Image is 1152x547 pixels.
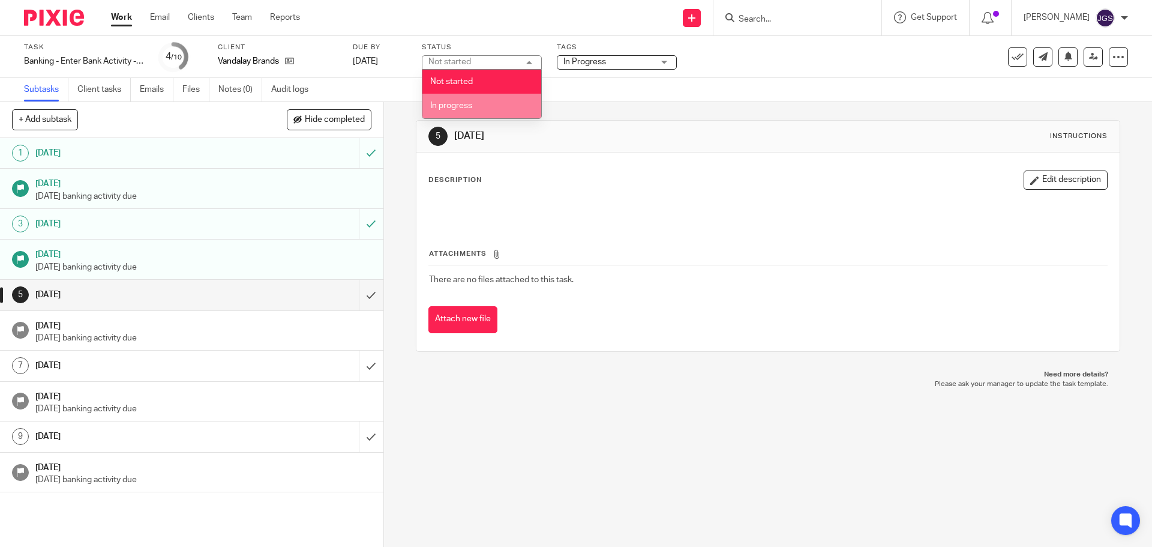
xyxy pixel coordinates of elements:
[422,43,542,52] label: Status
[911,13,957,22] span: Get Support
[111,11,132,23] a: Work
[24,78,68,101] a: Subtasks
[737,14,845,25] input: Search
[232,11,252,23] a: Team
[35,332,371,344] p: [DATE] banking activity due
[353,57,378,65] span: [DATE]
[563,58,606,66] span: In Progress
[188,11,214,23] a: Clients
[429,250,487,257] span: Attachments
[1096,8,1115,28] img: svg%3E
[218,55,279,67] p: Vandalay Brands
[35,388,371,403] h1: [DATE]
[35,144,243,162] h1: [DATE]
[35,317,371,332] h1: [DATE]
[35,215,243,233] h1: [DATE]
[557,43,677,52] label: Tags
[35,357,243,375] h1: [DATE]
[428,175,482,185] p: Description
[1050,131,1108,141] div: Instructions
[24,55,144,67] div: Banking - Enter Bank Activity - week 34
[24,10,84,26] img: Pixie
[218,78,262,101] a: Notes (0)
[140,78,173,101] a: Emails
[35,459,371,474] h1: [DATE]
[182,78,209,101] a: Files
[150,11,170,23] a: Email
[171,54,182,61] small: /10
[428,58,471,66] div: Not started
[77,78,131,101] a: Client tasks
[429,276,574,284] span: There are no files attached to this task.
[35,190,371,202] p: [DATE] banking activity due
[35,175,371,190] h1: [DATE]
[35,403,371,415] p: [DATE] banking activity due
[35,246,371,261] h1: [DATE]
[12,145,29,162] div: 1
[12,357,29,374] div: 7
[12,286,29,303] div: 5
[12,216,29,232] div: 3
[35,428,243,446] h1: [DATE]
[428,379,1108,389] p: Please ask your manager to update the task template.
[271,78,317,101] a: Audit logs
[35,474,371,486] p: [DATE] banking activity due
[1024,171,1108,190] button: Edit description
[428,370,1108,379] p: Need more details?
[353,43,407,52] label: Due by
[218,43,338,52] label: Client
[166,50,182,64] div: 4
[35,261,371,273] p: [DATE] banking activity due
[35,286,243,304] h1: [DATE]
[287,109,371,130] button: Hide completed
[454,130,794,142] h1: [DATE]
[428,306,497,333] button: Attach new file
[12,428,29,445] div: 9
[1024,11,1090,23] p: [PERSON_NAME]
[430,101,472,110] span: In progress
[270,11,300,23] a: Reports
[428,127,448,146] div: 5
[24,43,144,52] label: Task
[305,115,365,125] span: Hide completed
[430,77,473,86] span: Not started
[12,109,78,130] button: + Add subtask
